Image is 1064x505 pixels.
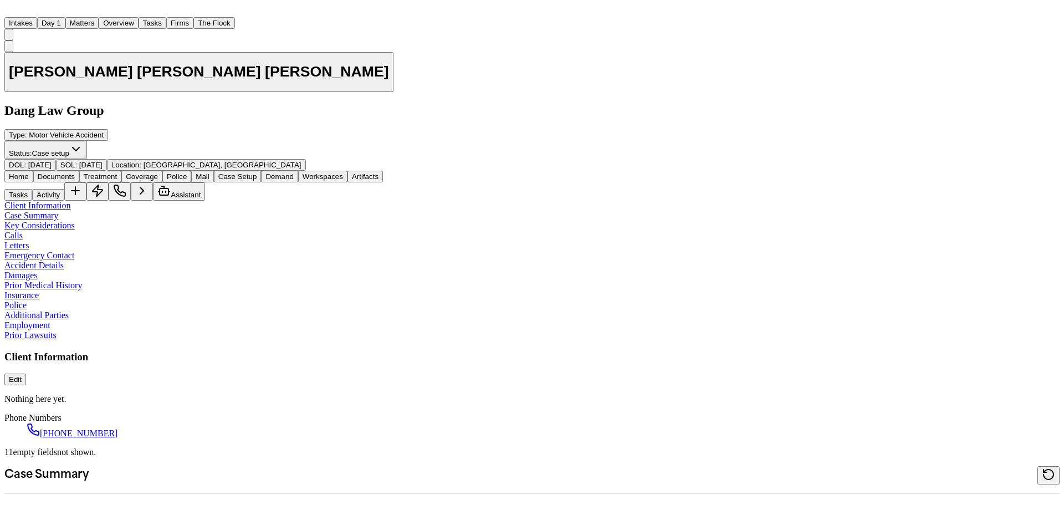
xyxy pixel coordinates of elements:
h2: Case Summary [4,466,89,484]
span: Mail [196,172,209,181]
button: Edit DOL: 2025-05-24 [4,159,56,171]
button: Firms [166,17,193,29]
span: Phone Numbers [4,413,62,422]
a: Prior Lawsuits [4,330,57,340]
a: Letters [4,241,29,250]
span: Type : [9,131,27,139]
a: Insurance [4,290,39,300]
a: Home [4,7,18,17]
a: Case Summary [4,211,58,220]
span: Case Setup [218,172,257,181]
h3: Client Information [4,351,1060,363]
a: Emergency Contact [4,251,74,260]
span: Edit [9,375,22,384]
a: Prior Medical History [4,280,82,290]
span: Treatment [84,172,117,181]
span: [DATE] [79,161,103,169]
a: Matters [65,18,99,27]
a: Damages [4,271,38,280]
span: DOL : [9,161,26,169]
span: Police [167,172,187,181]
button: Make a Call [109,182,131,201]
a: Call 1 (512) 634-7653 [27,429,117,438]
button: Edit [4,374,26,385]
button: Edit matter name [4,52,393,93]
span: Coverage [126,172,158,181]
a: Employment [4,320,50,330]
button: Create Immediate Task [86,182,109,201]
span: Documents [38,172,75,181]
button: Edit Type: Motor Vehicle Accident [4,129,108,141]
a: Tasks [139,18,166,27]
span: [GEOGRAPHIC_DATA], [GEOGRAPHIC_DATA] [144,161,301,169]
a: The Flock [193,18,235,27]
p: Nothing here yet. [4,394,1060,404]
button: Day 1 [37,17,65,29]
a: Client Information [4,201,71,210]
button: Matters [65,17,99,29]
a: Additional Parties [4,310,69,320]
button: Copy Matter ID [4,40,13,52]
button: Overview [99,17,139,29]
button: Change status from Case setup [4,141,87,159]
a: Key Considerations [4,221,75,230]
button: Edit SOL: 2027-05-24 [56,159,107,171]
h2: Dang Law Group [4,103,1060,118]
a: Intakes [4,18,37,27]
span: Status: [9,149,32,157]
button: Add Task [64,182,86,201]
button: Tasks [139,17,166,29]
button: Tasks [4,189,32,201]
a: Calls [4,231,23,240]
h1: [PERSON_NAME] [PERSON_NAME] [PERSON_NAME] [9,63,389,80]
span: Motor Vehicle Accident [29,131,104,139]
a: Firms [166,18,193,27]
span: Artifacts [352,172,378,181]
button: Assistant [153,182,205,201]
button: Intakes [4,17,37,29]
span: Assistant [171,191,201,199]
span: Location : [111,161,141,169]
span: SOL : [60,161,77,169]
a: Day 1 [37,18,65,27]
button: Activity [32,189,64,201]
button: Edit Location: Austin, TX [107,159,306,171]
img: Finch Logo [4,4,18,15]
button: The Flock [193,17,235,29]
a: Police [4,300,27,310]
span: Workspaces [303,172,343,181]
span: Demand [265,172,293,181]
span: Case setup [32,149,69,157]
a: Overview [99,18,139,27]
p: 11 empty fields not shown. [4,447,1060,457]
span: Home [9,172,29,181]
a: Accident Details [4,261,64,270]
span: [DATE] [28,161,52,169]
